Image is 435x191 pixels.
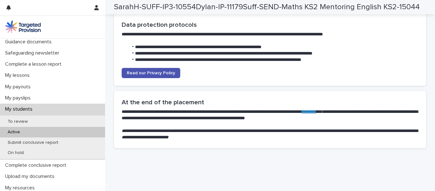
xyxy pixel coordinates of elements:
[3,162,71,168] p: Complete conclusive report
[127,71,175,75] span: Read our Privacy Policy
[3,39,57,45] p: Guidance documents
[3,129,25,135] p: Active
[3,95,36,101] p: My payslips
[3,173,60,180] p: Upload my documents
[3,61,67,67] p: Complete a lesson report
[3,140,63,145] p: Submit conclusive report
[122,68,180,78] a: Read our Privacy Policy
[3,72,35,78] p: My lessons
[3,84,36,90] p: My payouts
[122,21,418,29] h2: Data protection protocols
[5,20,41,33] img: M5nRWzHhSzIhMunXDL62
[3,150,29,156] p: On hold
[3,185,40,191] p: My resources
[114,3,420,12] h2: SarahH-SUFF-IP3-10554Dylan-IP-11179Suff-SEND-Maths KS2 Mentoring English KS2-15044
[3,106,38,112] p: My students
[3,50,64,56] p: Safeguarding newsletter
[3,119,33,124] p: To review
[122,99,418,106] h2: At the end of the placement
